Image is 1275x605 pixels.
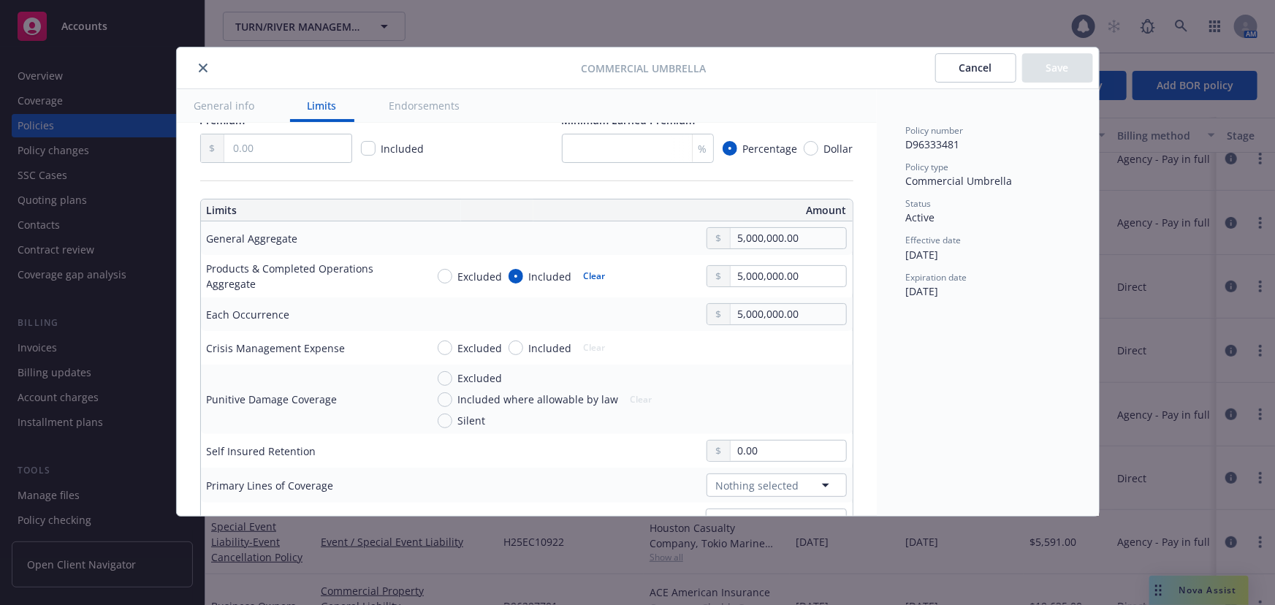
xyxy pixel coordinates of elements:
[731,266,845,286] input: 0.00
[381,142,425,156] span: Included
[906,210,935,224] span: Active
[529,340,572,356] span: Included
[533,199,853,221] th: Amount
[731,441,845,461] input: 0.00
[438,269,452,284] input: Excluded
[224,134,351,162] input: 0.00
[458,370,503,386] span: Excluded
[509,340,523,355] input: Included
[906,271,967,284] span: Expiration date
[458,392,619,407] span: Included where allowable by law
[716,478,799,493] span: Nothing selected
[906,234,962,246] span: Effective date
[906,174,1013,188] span: Commercial Umbrella
[743,141,798,156] span: Percentage
[438,414,452,428] input: Silent
[290,89,354,122] button: Limits
[207,444,316,459] div: Self Insured Retention
[458,340,503,356] span: Excluded
[906,161,949,173] span: Policy type
[906,248,939,262] span: [DATE]
[207,307,290,322] div: Each Occurrence
[804,141,818,156] input: Dollar
[707,473,847,497] button: Nothing selected
[207,478,334,493] div: Primary Lines of Coverage
[207,261,414,292] div: Products & Completed Operations Aggregate
[207,340,346,356] div: Crisis Management Expense
[509,269,523,284] input: Included
[906,197,932,210] span: Status
[935,53,1016,83] button: Cancel
[906,137,960,151] span: D96333481
[906,284,939,298] span: [DATE]
[201,199,462,221] th: Limits
[529,269,572,284] span: Included
[194,59,212,77] button: close
[575,266,614,286] button: Clear
[699,141,707,156] span: %
[372,89,478,122] button: Endorsements
[207,392,338,407] div: Punitive Damage Coverage
[731,228,845,248] input: 0.00
[438,392,452,407] input: Included where allowable by law
[824,141,853,156] span: Dollar
[458,269,503,284] span: Excluded
[723,141,737,156] input: Percentage
[207,231,298,246] div: General Aggregate
[438,340,452,355] input: Excluded
[177,89,273,122] button: General info
[438,371,452,386] input: Excluded
[906,124,964,137] span: Policy number
[458,413,486,428] span: Silent
[581,61,706,76] span: Commercial Umbrella
[731,304,845,324] input: 0.00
